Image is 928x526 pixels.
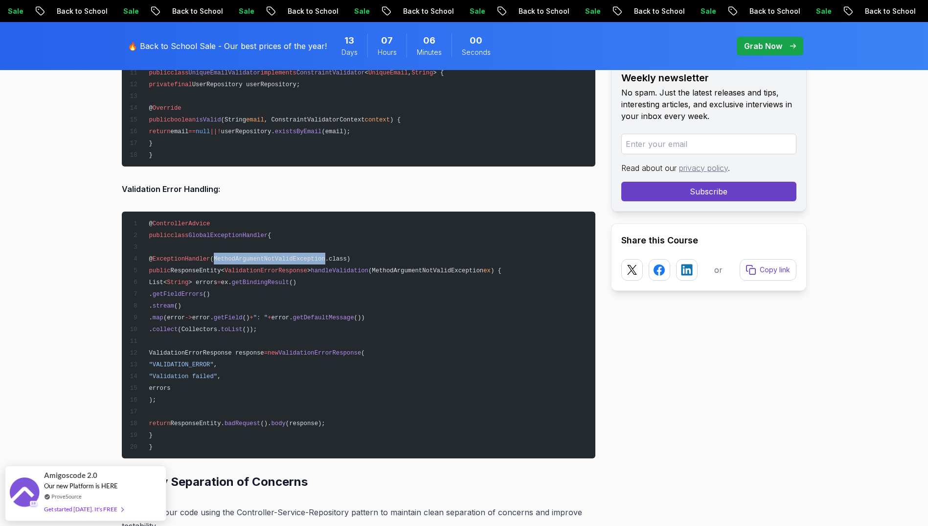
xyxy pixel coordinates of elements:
span: Override [153,105,181,112]
span: @ [149,220,152,227]
span: ) { [491,267,501,274]
span: ); [149,397,156,404]
span: ValidationErrorResponse [225,267,307,274]
span: -> [185,314,192,321]
span: public [149,70,170,76]
span: , [217,373,221,380]
span: stream [153,303,174,310]
span: ()); [243,326,257,333]
span: ) { [390,117,401,123]
p: Back to School [268,6,335,16]
span: String [411,70,433,76]
span: > [307,267,311,274]
span: . [149,291,152,298]
span: error. [271,314,293,321]
span: ": " [253,314,268,321]
span: (MethodArgumentNotValidException [368,267,483,274]
p: Sale [104,6,135,16]
span: (error [163,314,185,321]
span: "Validation failed" [149,373,217,380]
p: or [714,264,723,276]
span: . [149,303,152,310]
span: > errors [188,279,217,286]
p: Sale [796,6,828,16]
span: Seconds [462,48,491,57]
span: < [365,70,368,76]
span: private [149,81,174,88]
p: Back to School [614,6,681,16]
span: Minutes [417,48,442,57]
p: Grab Now [744,40,782,52]
span: Amigoscode 2.0 [44,470,97,481]
button: Copy link [740,259,796,281]
span: () [203,291,210,298]
img: provesource social proof notification image [10,478,39,509]
a: ProveSource [51,492,82,501]
span: getFieldErrors [153,291,203,298]
h2: 5. Apply Separation of Concerns [122,474,595,490]
span: (String [221,117,246,123]
span: > { [433,70,444,76]
span: implements [260,70,296,76]
span: ! [217,128,221,135]
p: Sale [219,6,250,16]
span: email [246,117,264,123]
span: (response); [286,420,325,427]
span: ResponseEntity< [171,267,225,274]
span: () [243,314,250,321]
span: GlobalExceptionHandler [188,232,268,239]
span: 13 Days [344,34,354,48]
span: Days [341,48,358,57]
span: userRepository. [221,128,275,135]
span: null [196,128,210,135]
span: { [268,232,271,239]
span: ResponseEntity. [171,420,225,427]
span: + [268,314,271,321]
span: ex [483,267,491,274]
span: UniqueEmail [368,70,408,76]
p: Sale [566,6,597,16]
span: UserRepository userRepository; [192,81,300,88]
p: Back to School [153,6,219,16]
span: 7 Hours [381,34,393,48]
span: errors [149,385,170,392]
span: } [149,444,152,451]
span: = [217,279,221,286]
span: , ConstraintValidatorContext [264,117,365,123]
span: toList [221,326,243,333]
span: new [268,350,278,357]
p: Sale [335,6,366,16]
span: () [174,303,181,310]
span: context [365,117,390,123]
span: ()) [354,314,365,321]
span: collect [153,326,178,333]
span: return [149,420,170,427]
span: existsByEmail [275,128,322,135]
span: email [171,128,189,135]
span: 0 Seconds [470,34,482,48]
span: Hours [378,48,397,57]
span: class [171,70,189,76]
span: badRequest [225,420,261,427]
span: List< [149,279,167,286]
strong: Validation Error Handling: [122,184,220,194]
button: Subscribe [621,182,796,201]
span: class [171,232,189,239]
input: Enter your email [621,134,796,154]
p: Back to School [37,6,104,16]
span: return [149,128,170,135]
span: == [188,128,196,135]
a: privacy policy [679,163,728,173]
p: 🔥 Back to School Sale - Our best prices of the year! [128,40,327,52]
p: Sale [681,6,712,16]
span: @ [149,256,152,263]
span: , [214,361,217,368]
span: } [149,152,152,159]
span: @ [149,105,152,112]
span: } [149,432,152,439]
p: Read about our . [621,162,796,174]
p: Back to School [730,6,796,16]
span: (email); [321,128,350,135]
span: || [210,128,217,135]
p: No spam. Just the latest releases and tips, interesting articles, and exclusive interviews in you... [621,87,796,122]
